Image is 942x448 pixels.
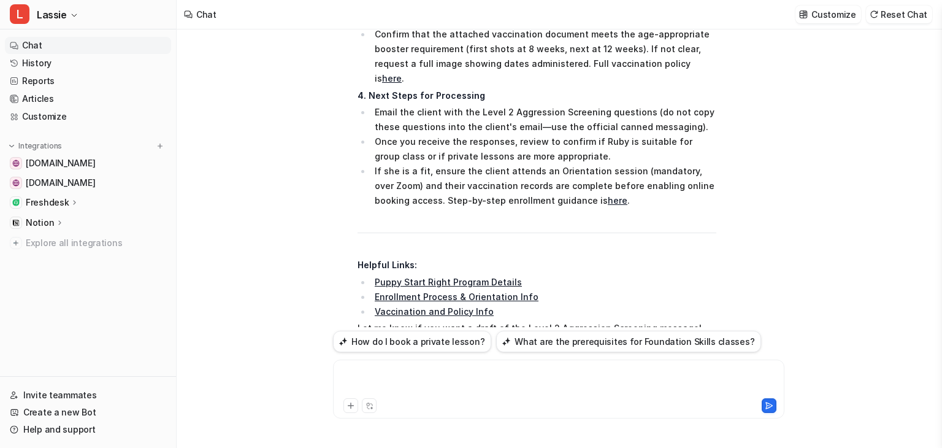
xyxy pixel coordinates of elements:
[5,155,171,172] a: www.whenhoundsfly.com[DOMAIN_NAME]
[371,105,716,134] li: Email the client with the Level 2 Aggression Screening questions (do not copy these questions int...
[5,140,66,152] button: Integrations
[7,142,16,150] img: expand menu
[5,90,171,107] a: Articles
[12,160,20,167] img: www.whenhoundsfly.com
[795,6,860,23] button: Customize
[496,331,761,352] button: What are the prerequisites for Foundation Skills classes?
[5,404,171,421] a: Create a new Bot
[608,195,627,206] a: here
[26,196,69,209] p: Freshdesk
[358,321,716,336] p: Let me know if you want a draft of the Level 2 Aggression Screening message!
[382,73,402,83] a: here
[5,387,171,404] a: Invite teammates
[811,8,856,21] p: Customize
[5,37,171,54] a: Chat
[26,217,54,229] p: Notion
[870,10,878,19] img: reset
[156,142,164,150] img: menu_add.svg
[371,134,716,164] li: Once you receive the responses, review to confirm if Ruby is suitable for group class or if priva...
[5,55,171,72] a: History
[26,233,166,253] span: Explore all integrations
[375,306,494,317] a: Vaccination and Policy Info
[358,90,485,101] strong: 4. Next Steps for Processing
[18,141,62,151] p: Integrations
[10,237,22,249] img: explore all integrations
[37,6,67,23] span: Lassie
[799,10,808,19] img: customize
[12,179,20,187] img: online.whenhoundsfly.com
[375,277,522,287] a: Puppy Start Right Program Details
[12,219,20,226] img: Notion
[5,72,171,90] a: Reports
[5,234,171,252] a: Explore all integrations
[196,8,216,21] div: Chat
[5,174,171,191] a: online.whenhoundsfly.com[DOMAIN_NAME]
[10,4,29,24] span: L
[5,108,171,125] a: Customize
[26,177,95,189] span: [DOMAIN_NAME]
[333,331,491,352] button: How do I book a private lesson?
[5,421,171,438] a: Help and support
[371,164,716,208] li: If she is a fit, ensure the client attends an Orientation session (mandatory, over Zoom) and thei...
[26,157,95,169] span: [DOMAIN_NAME]
[866,6,932,23] button: Reset Chat
[371,27,716,86] li: Confirm that the attached vaccination document meets the age-appropriate booster requirement (fir...
[12,199,20,206] img: Freshdesk
[358,260,417,270] strong: Helpful Links:
[375,292,538,302] a: Enrollment Process & Orientation Info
